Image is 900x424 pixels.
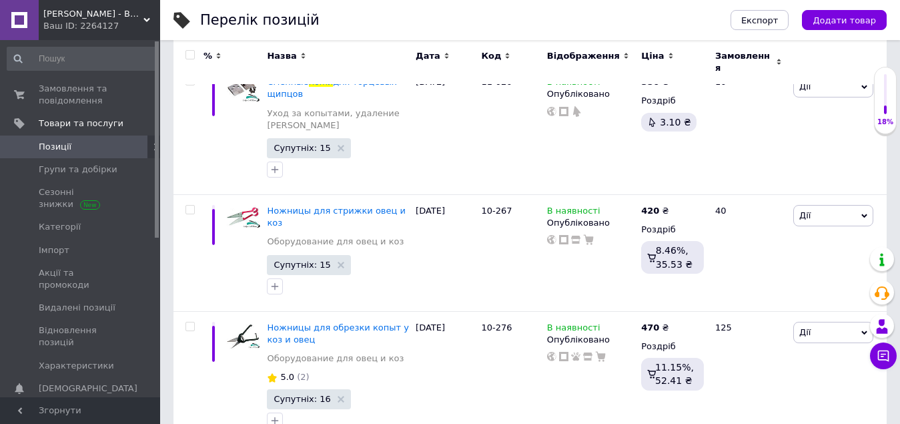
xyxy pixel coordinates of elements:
span: Відновлення позицій [39,325,123,349]
span: Характеристики [39,360,114,372]
b: 470 [641,323,659,333]
span: Замовлення [715,50,773,74]
a: Оборудование для овец и коз [267,353,404,365]
span: 10-276 [481,323,512,333]
span: % [203,50,212,62]
span: Дії [799,81,811,91]
img: Сменные ножи для торцевых щипцов [227,76,260,102]
span: Групи та добірки [39,164,117,176]
div: Роздріб [641,95,704,107]
span: Код [481,50,501,62]
div: Роздріб [641,224,704,236]
span: 3.10 ₴ [660,117,691,128]
span: Супутніх: 15 [274,144,330,152]
div: 10 [707,66,790,195]
span: Супутніх: 16 [274,395,330,403]
span: Позиції [39,141,71,153]
span: Категорії [39,221,81,233]
span: Додати товар [813,15,876,25]
span: 8.46%, 35.53 ₴ [656,245,693,269]
div: 40 [707,195,790,312]
a: Оборудование для овец и коз [267,236,404,248]
button: Експорт [731,10,789,30]
span: Сезонні знижки [39,186,123,210]
span: (2) [297,372,309,382]
span: Видалені позиції [39,302,115,314]
span: [DEMOGRAPHIC_DATA] [39,383,137,395]
a: Ножницы для обрезки копыт у коз и овец [267,323,408,345]
a: Ножницы для стрижки овец и коз [267,206,406,228]
span: Ціна [641,50,664,62]
span: Супутніх: 15 [274,260,330,269]
img: Ножницы для стрижки овец и коз [227,205,260,228]
input: Пошук [7,47,157,71]
span: АГРО АРТІМ - Ветеринарне обладнання і препарати для тваринництва і птахівництва [43,8,143,20]
b: 420 [641,206,659,216]
span: Дії [799,210,811,220]
div: Опубліковано [547,88,635,100]
div: Ваш ID: 2264127 [43,20,160,32]
span: 11.15%, 52.41 ₴ [655,362,694,386]
div: Опубліковано [547,217,635,229]
div: Роздріб [641,341,704,353]
button: Додати товар [802,10,887,30]
span: Дії [799,327,811,337]
div: [DATE] [412,195,478,312]
span: Акції та промокоди [39,267,123,291]
span: Назва [267,50,296,62]
span: Замовлення та повідомлення [39,83,123,107]
div: Перелік позицій [200,13,320,27]
span: 5.0 [280,372,294,382]
span: 10-267 [481,206,512,216]
span: Імпорт [39,244,69,256]
span: Дата [416,50,440,62]
img: Ножницы для обрезки копыт у коз и овец [227,322,260,349]
span: В наявності [547,206,600,220]
button: Чат з покупцем [870,343,897,369]
div: ₴ [641,205,668,217]
a: Уход за копытами, удаление [PERSON_NAME] [267,108,409,132]
span: Відображення [547,50,620,62]
div: [DATE] [412,66,478,195]
span: Товари та послуги [39,118,123,130]
div: 18% [875,118,896,127]
div: ₴ [641,322,668,334]
span: Експорт [741,15,779,25]
span: В наявності [547,323,600,337]
div: Опубліковано [547,334,635,346]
